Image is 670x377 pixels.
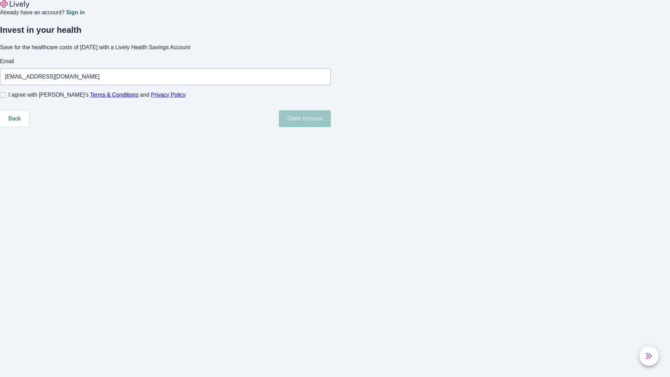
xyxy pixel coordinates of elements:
svg: Lively AI Assistant [646,353,653,360]
a: Sign in [66,10,84,15]
a: Terms & Conditions [90,92,139,98]
span: I agree with [PERSON_NAME]’s and [8,91,186,99]
a: Privacy Policy [151,92,186,98]
button: chat [639,346,659,366]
